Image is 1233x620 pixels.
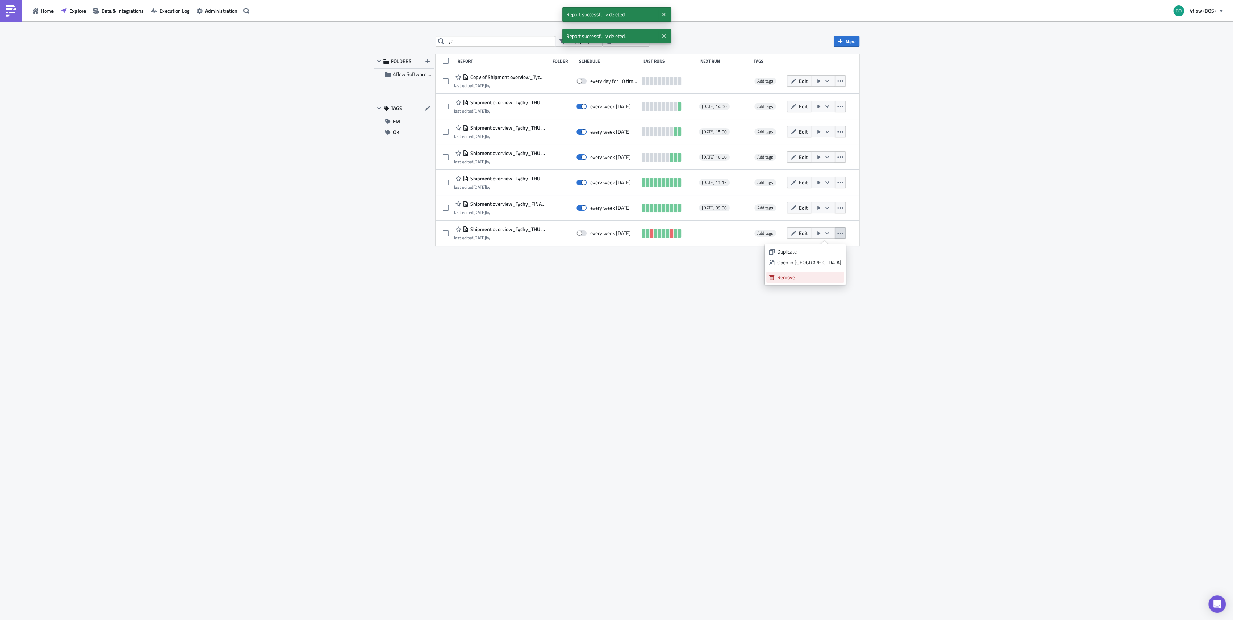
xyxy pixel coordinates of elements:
[391,58,412,64] span: FOLDERS
[205,7,237,14] span: Administration
[799,229,808,237] span: Edit
[147,5,193,16] button: Execution Log
[658,31,669,42] button: Close
[702,129,727,135] span: [DATE] 15:00
[159,7,189,14] span: Execution Log
[1172,5,1185,17] img: Avatar
[777,248,841,255] div: Duplicate
[787,227,811,239] button: Edit
[393,127,399,138] span: OK
[754,128,776,135] span: Add tags
[391,105,402,112] span: TAGS
[454,108,546,114] div: last edited by
[702,104,727,109] span: [DATE] 14:00
[468,226,546,232] span: Shipment overview_Tychy_THU 13:00
[562,29,658,43] span: Report successfully deleted.
[468,125,546,131] span: Shipment overview_Tychy_THU saved until 15:00
[777,274,841,281] div: Remove
[757,128,773,135] span: Add tags
[754,58,784,64] div: Tags
[702,205,727,211] span: [DATE] 09:00
[754,230,776,237] span: Add tags
[777,259,841,266] div: Open in [GEOGRAPHIC_DATA]
[754,154,776,161] span: Add tags
[473,234,486,241] time: 2025-05-22T11:49:39Z
[473,209,486,216] time: 2025-05-30T07:56:08Z
[193,5,241,16] button: Administration
[799,128,808,135] span: Edit
[590,78,638,84] div: every day for 10 times
[757,154,773,160] span: Add tags
[799,153,808,161] span: Edit
[374,116,434,127] button: FM
[799,179,808,186] span: Edit
[1190,7,1216,14] span: 4flow (BOS)
[101,7,144,14] span: Data & Integrations
[458,58,549,64] div: Report
[590,205,631,211] div: every week on Friday
[702,154,727,160] span: [DATE] 16:00
[436,36,555,47] input: Search Reports
[787,177,811,188] button: Edit
[590,154,631,160] div: every week on Thursday
[454,159,546,164] div: last edited by
[658,9,669,20] button: Close
[799,77,808,85] span: Edit
[757,103,773,110] span: Add tags
[579,58,640,64] div: Schedule
[799,204,808,211] span: Edit
[393,70,438,78] span: 4flow Software KAM
[69,7,86,14] span: Explore
[468,150,546,156] span: Shipment overview_Tychy_THU saved until 16:00
[41,7,54,14] span: Home
[700,58,750,64] div: Next Run
[473,108,486,114] time: 2025-09-25T12:55:25Z
[57,5,89,16] button: Explore
[473,158,486,165] time: 2025-09-12T11:55:56Z
[787,202,811,213] button: Edit
[590,230,631,236] div: every week on Thursday
[1169,3,1228,19] button: 4flow (BOS)
[787,151,811,163] button: Edit
[562,7,658,22] span: Report successfully deleted.
[757,230,773,236] span: Add tags
[473,184,486,190] time: 2025-06-26T11:13:53Z
[374,127,434,138] button: OK
[757,179,773,186] span: Add tags
[702,180,727,185] span: [DATE] 11:15
[787,75,811,87] button: Edit
[553,58,575,64] div: Folder
[754,204,776,211] span: Add tags
[473,82,486,89] time: 2025-09-25T12:57:16Z
[468,175,546,182] span: Shipment overview_Tychy_THU saved until 11:00
[754,103,776,110] span: Add tags
[555,36,602,47] button: All (types)
[1208,595,1226,613] div: Open Intercom Messenger
[754,77,776,85] span: Add tags
[454,83,546,88] div: last edited by
[454,235,546,240] div: last edited by
[846,38,856,45] span: New
[799,102,808,110] span: Edit
[393,116,400,127] span: FM
[454,134,546,139] div: last edited by
[590,103,631,110] div: every week on Thursday
[454,184,546,190] div: last edited by
[5,5,17,17] img: PushMetrics
[590,179,631,186] div: every week on Thursday
[787,126,811,137] button: Edit
[757,77,773,84] span: Add tags
[643,58,697,64] div: Last Runs
[787,101,811,112] button: Edit
[89,5,147,16] a: Data & Integrations
[754,179,776,186] span: Add tags
[468,201,546,207] span: Shipment overview_Tychy_FINAL Report
[468,99,546,106] span: Shipment overview_Tychy_THU saved until 14:00
[454,210,546,215] div: last edited by
[834,36,859,47] button: New
[757,204,773,211] span: Add tags
[29,5,57,16] button: Home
